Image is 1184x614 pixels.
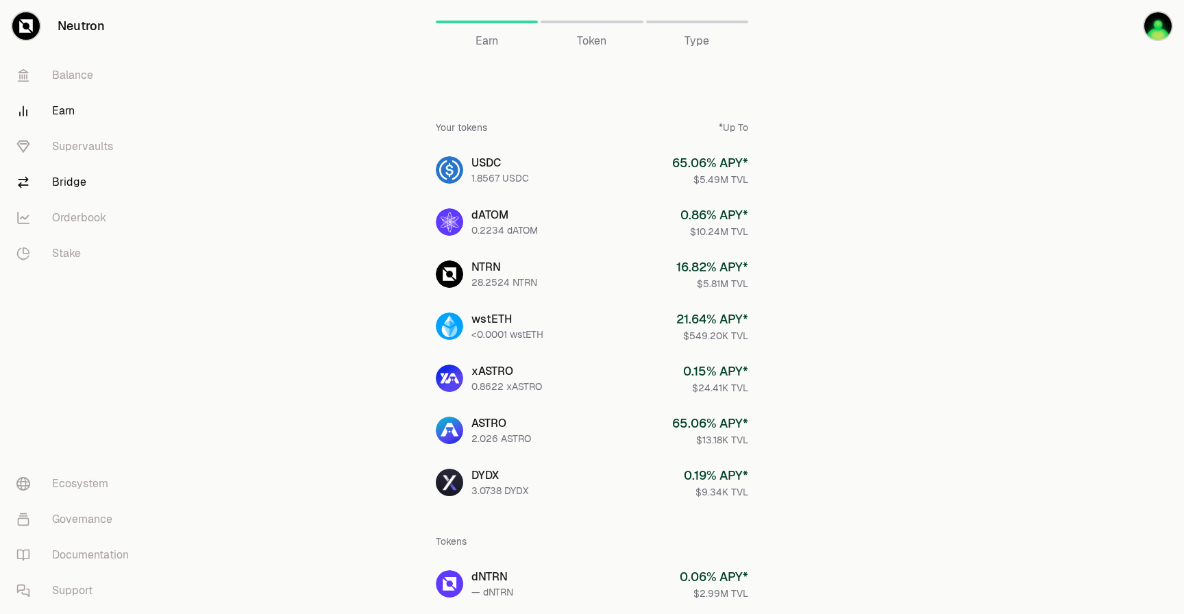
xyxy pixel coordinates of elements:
[676,310,748,329] div: 21.64 % APY*
[425,249,759,299] a: NTRNNTRN28.2524 NTRN16.82% APY*$5.81M TVL
[471,380,542,393] div: 0.8622 xASTRO
[676,277,748,291] div: $5.81M TVL
[5,573,148,609] a: Support
[680,587,748,600] div: $2.99M TVL
[5,537,148,573] a: Documentation
[5,93,148,129] a: Earn
[471,311,543,328] div: wstETH
[5,502,148,537] a: Governance
[425,145,759,195] a: USDCUSDC1.8567 USDC65.06% APY*$5.49M TVL
[680,567,748,587] div: 0.06 % APY*
[436,121,487,134] div: Your tokens
[471,328,543,341] div: <0.0001 wstETH
[672,173,748,186] div: $5.49M TVL
[436,260,463,288] img: NTRN
[5,236,148,271] a: Stake
[436,5,538,38] a: Earn
[436,365,463,392] img: xASTRO
[5,129,148,164] a: Supervaults
[719,121,748,134] div: *Up To
[436,469,463,496] img: DYDX
[425,406,759,455] a: ASTROASTRO2.026 ASTRO65.06% APY*$13.18K TVL
[425,458,759,507] a: DYDXDYDX3.0738 DYDX0.19% APY*$9.34K TVL
[436,535,467,548] div: Tokens
[680,225,748,238] div: $10.24M TVL
[471,484,528,498] div: 3.0738 DYDX
[476,33,498,49] span: Earn
[436,156,463,184] img: USDC
[471,467,528,484] div: DYDX
[471,171,529,185] div: 1.8567 USDC
[684,33,709,49] span: Type
[471,259,537,275] div: NTRN
[672,414,748,433] div: 65.06 % APY*
[471,415,531,432] div: ASTRO
[672,153,748,173] div: 65.06 % APY*
[425,302,759,351] a: wstETHwstETH<0.0001 wstETH21.64% APY*$549.20K TVL
[471,432,531,445] div: 2.026 ASTRO
[1144,12,1172,40] img: Ledger 1 Pass phrase
[5,164,148,200] a: Bridge
[680,206,748,225] div: 0.86 % APY*
[471,223,538,237] div: 0.2234 dATOM
[5,58,148,93] a: Balance
[683,381,748,395] div: $24.41K TVL
[436,208,463,236] img: dATOM
[425,354,759,403] a: xASTROxASTRO0.8622 xASTRO0.15% APY*$24.41K TVL
[471,207,538,223] div: dATOM
[436,312,463,340] img: wstETH
[577,33,606,49] span: Token
[676,329,748,343] div: $549.20K TVL
[684,466,748,485] div: 0.19 % APY*
[683,362,748,381] div: 0.15 % APY*
[436,417,463,444] img: ASTRO
[425,559,759,609] a: dNTRNdNTRN— dNTRN0.06% APY*$2.99M TVL
[471,585,513,599] div: — dNTRN
[471,275,537,289] div: 28.2524 NTRN
[471,363,542,380] div: xASTRO
[672,433,748,447] div: $13.18K TVL
[471,569,513,585] div: dNTRN
[471,155,529,171] div: USDC
[5,466,148,502] a: Ecosystem
[436,570,463,598] img: dNTRN
[5,200,148,236] a: Orderbook
[684,485,748,499] div: $9.34K TVL
[676,258,748,277] div: 16.82 % APY*
[425,197,759,247] a: dATOMdATOM0.2234 dATOM0.86% APY*$10.24M TVL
